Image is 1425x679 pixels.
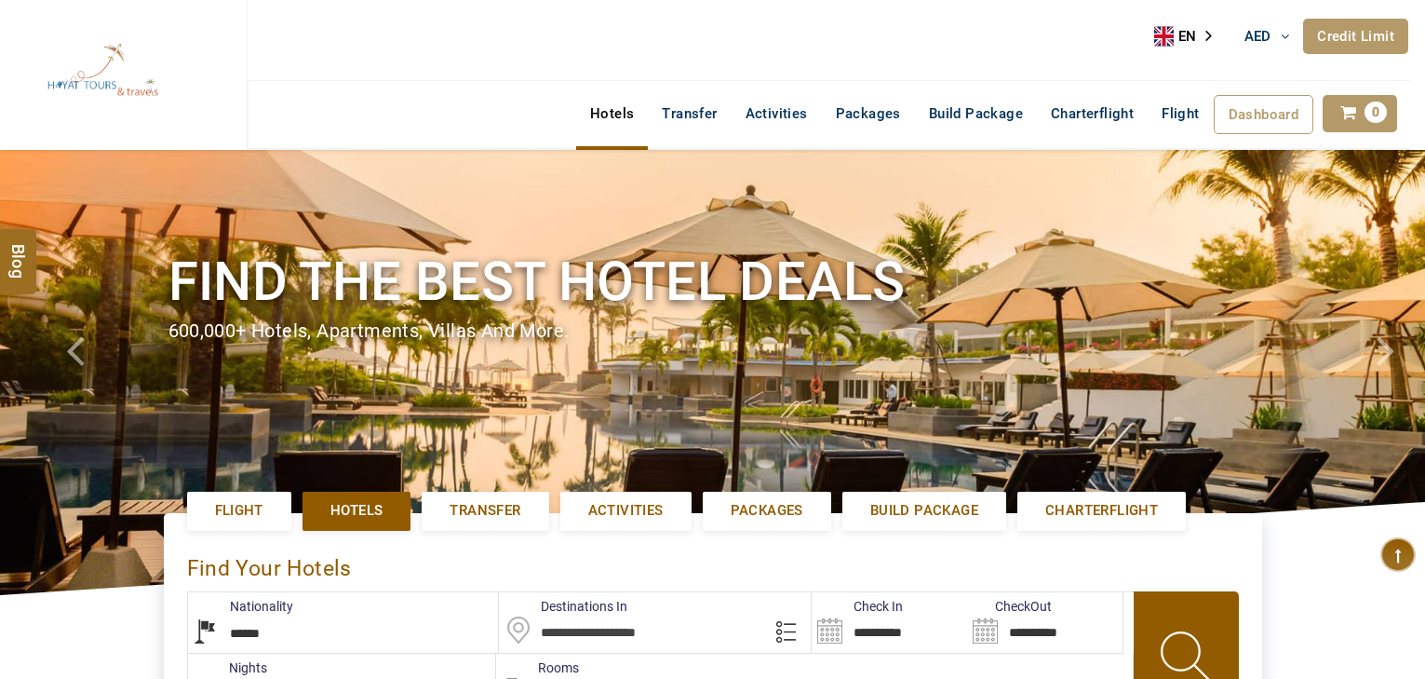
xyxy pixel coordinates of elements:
[588,501,664,521] span: Activities
[1303,19,1408,54] a: Credit Limit
[812,592,967,653] input: Search
[1154,22,1225,50] aside: Language selected: English
[1229,106,1299,123] span: Dashboard
[1244,28,1271,45] span: AED
[560,492,692,530] a: Activities
[7,244,31,260] span: Blog
[967,597,1052,616] label: CheckOut
[450,501,520,521] span: Transfer
[1045,501,1158,521] span: Charterflight
[187,659,267,677] label: nights
[1365,102,1387,123] span: 0
[188,597,293,616] label: Nationality
[187,536,1239,591] div: Find Your Hotels
[822,95,915,132] a: Packages
[1051,105,1134,122] span: Charterflight
[967,592,1123,653] input: Search
[812,597,903,616] label: Check In
[168,318,1257,345] div: 600,000+ hotels, apartments, villas and more.
[731,501,803,521] span: Packages
[842,492,1006,530] a: Build Package
[1162,104,1199,123] span: Flight
[915,95,1037,132] a: Build Package
[496,659,579,677] label: Rooms
[870,501,978,521] span: Build Package
[576,95,648,132] a: Hotels
[302,492,410,530] a: Hotels
[422,492,548,530] a: Transfer
[1154,22,1225,50] div: Language
[215,501,263,521] span: Flight
[1154,22,1225,50] a: EN
[1037,95,1148,132] a: Charterflight
[1017,492,1186,530] a: Charterflight
[499,597,627,616] label: Destinations In
[330,501,383,521] span: Hotels
[1148,95,1213,114] a: Flight
[1323,95,1397,132] a: 0
[14,8,192,134] img: The Royal Line Holidays
[703,492,831,530] a: Packages
[648,95,731,132] a: Transfer
[732,95,822,132] a: Activities
[187,492,291,530] a: Flight
[168,247,1257,317] h1: Find the best hotel deals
